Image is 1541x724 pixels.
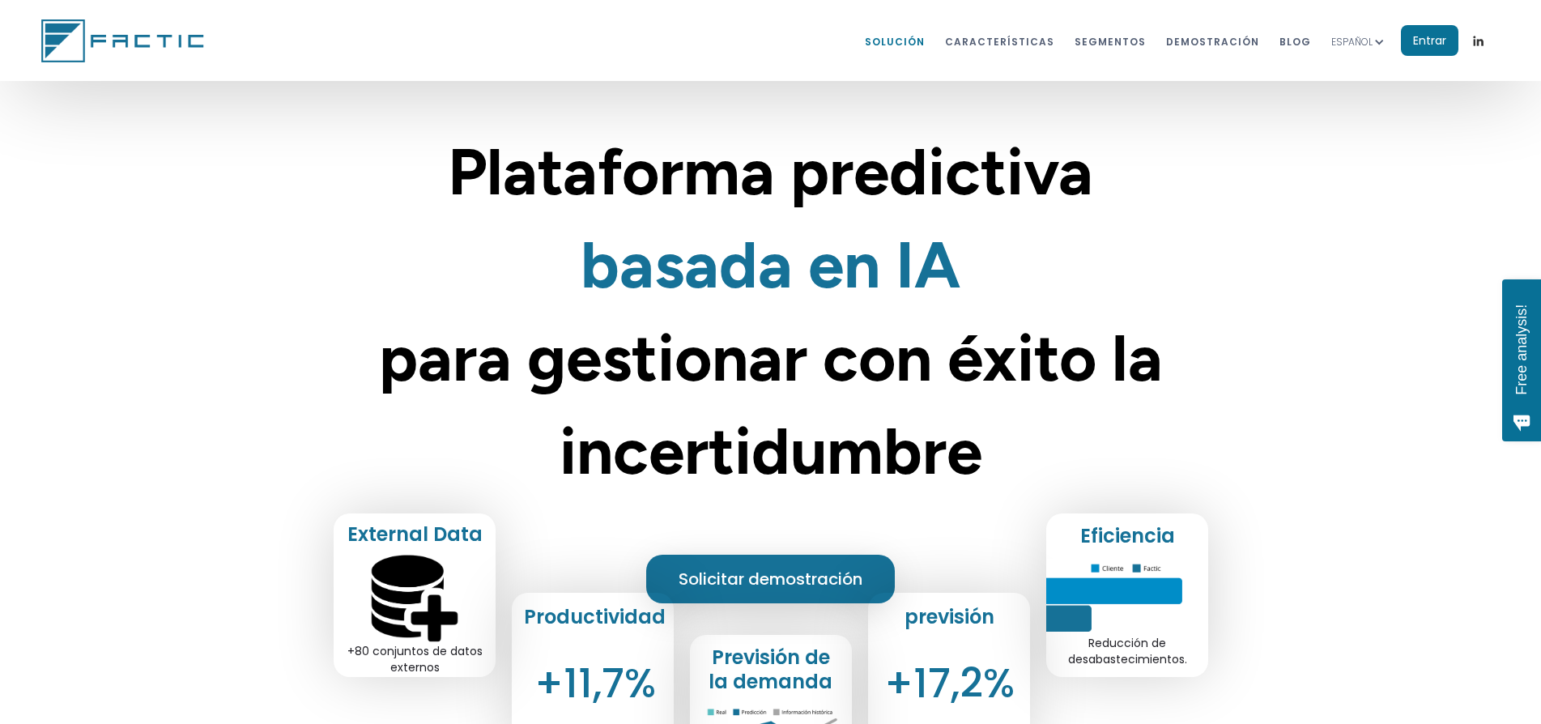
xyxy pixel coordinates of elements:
[379,319,1163,490] span: para gestionar con éxito la incertidumbre
[448,133,1093,211] span: Plataforma predictiva
[1331,34,1373,50] div: ESPAÑOL
[698,645,844,694] h2: Previsión de la demanda
[520,605,670,629] h2: Productividad
[1401,25,1458,56] a: Entrar
[1166,26,1259,56] a: dEMOstración
[1075,524,1178,548] h2: Eficiencia
[1075,26,1146,56] a: segmentos
[900,605,998,629] h2: previsión
[276,126,1266,498] h1: basada en IA
[534,675,655,692] div: +11,7%
[883,675,1014,692] div: +17,2%
[945,26,1054,56] a: características
[334,643,496,675] div: +80 conjuntos de datos externos
[1331,15,1401,66] div: ESPAÑOL
[343,522,486,547] h2: External Data
[646,555,895,603] a: Solicitar demostración
[1046,635,1208,667] div: Reducción de desabastecimientos.
[865,26,925,56] a: Solución
[1279,26,1311,56] a: BLOG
